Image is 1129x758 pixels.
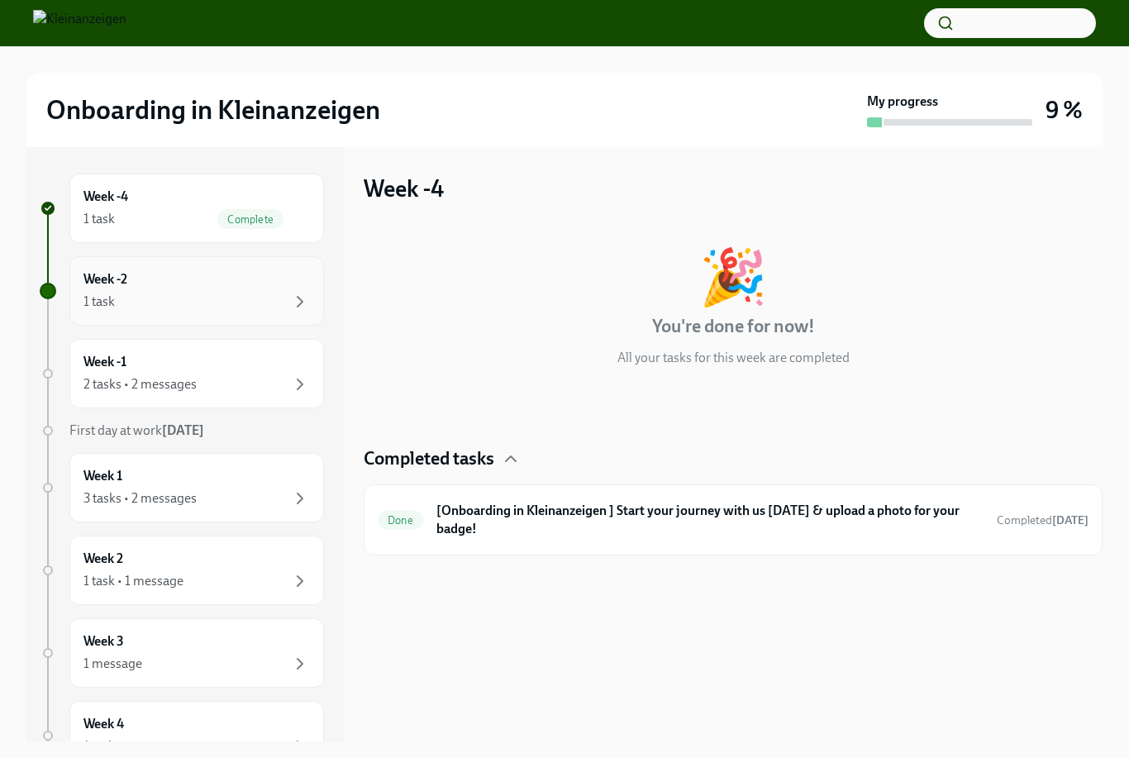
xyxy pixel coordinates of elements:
[83,270,127,288] h6: Week -2
[867,93,938,111] strong: My progress
[699,250,767,304] div: 🎉
[83,715,124,733] h6: Week 4
[436,502,984,538] h6: [Onboarding in Kleinanzeigen ] Start your journey with us [DATE] & upload a photo for your badge!
[1046,95,1083,125] h3: 9 %
[40,536,324,605] a: Week 21 task • 1 message
[40,174,324,243] a: Week -41 taskComplete
[83,293,115,311] div: 1 task
[217,213,283,226] span: Complete
[617,349,850,367] p: All your tasks for this week are completed
[83,375,197,393] div: 2 tasks • 2 messages
[364,446,494,471] h4: Completed tasks
[40,618,324,688] a: Week 31 message
[40,422,324,440] a: First day at work[DATE]
[162,422,204,438] strong: [DATE]
[83,353,126,371] h6: Week -1
[997,513,1089,527] span: Completed
[33,10,126,36] img: Kleinanzeigen
[652,314,815,339] h4: You're done for now!
[40,339,324,408] a: Week -12 tasks • 2 messages
[69,422,204,438] span: First day at work
[83,572,183,590] div: 1 task • 1 message
[83,737,115,756] div: 1 task
[83,489,197,508] div: 3 tasks • 2 messages
[83,550,123,568] h6: Week 2
[83,467,122,485] h6: Week 1
[378,498,1089,541] a: Done[Onboarding in Kleinanzeigen ] Start your journey with us [DATE] & upload a photo for your ba...
[46,93,380,126] h2: Onboarding in Kleinanzeigen
[378,514,423,527] span: Done
[40,453,324,522] a: Week 13 tasks • 2 messages
[83,655,142,673] div: 1 message
[40,256,324,326] a: Week -21 task
[364,446,1103,471] div: Completed tasks
[83,188,128,206] h6: Week -4
[997,512,1089,528] span: August 14th, 2025 11:28
[1052,513,1089,527] strong: [DATE]
[83,210,115,228] div: 1 task
[364,174,444,203] h3: Week -4
[83,632,124,651] h6: Week 3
